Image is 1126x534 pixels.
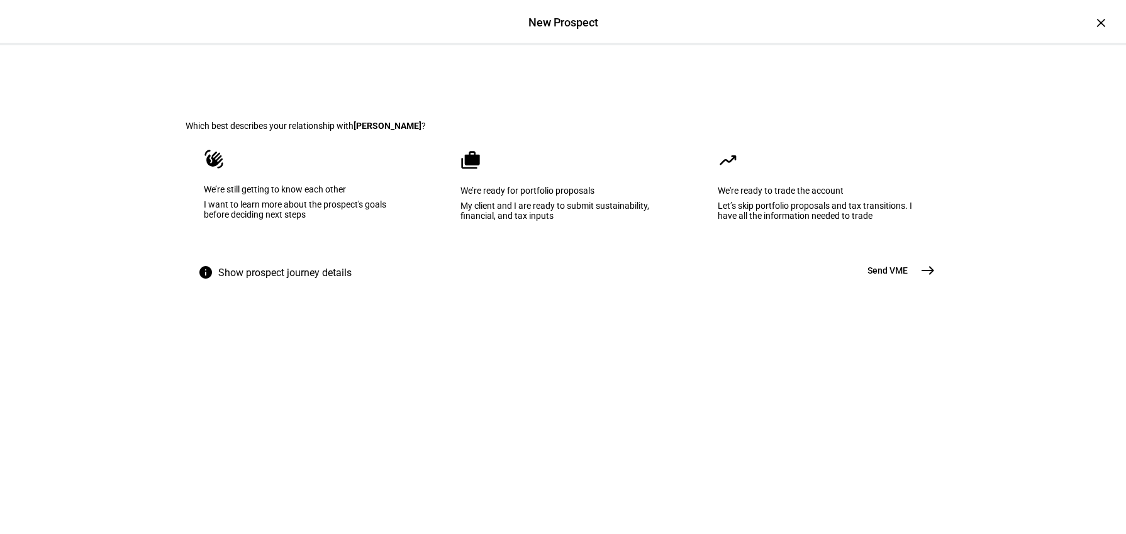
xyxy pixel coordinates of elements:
eth-mega-radio-button: We're ready to trade the account [698,131,940,258]
div: × [1091,13,1111,33]
div: Which best describes your relationship with ? [186,121,940,131]
mat-icon: info [198,265,213,280]
div: We’re ready for portfolio proposals [460,186,664,196]
b: [PERSON_NAME] [354,121,421,131]
div: My client and I are ready to submit sustainability, financial, and tax inputs [460,201,664,221]
span: Send VME [867,264,908,277]
eth-mega-radio-button: We’re ready for portfolio proposals [441,131,683,258]
mat-icon: east [920,263,935,278]
div: I want to learn more about the prospect's goals before deciding next steps [204,199,408,220]
mat-icon: moving [718,150,738,170]
button: Show prospect journey details [186,258,369,288]
mat-icon: waving_hand [204,149,224,169]
eth-mega-radio-button: We’re still getting to know each other [186,131,426,258]
button: Send VME [852,258,940,283]
mat-icon: cases [460,150,481,170]
div: We're ready to trade the account [718,186,921,196]
div: Let’s skip portfolio proposals and tax transitions. I have all the information needed to trade [718,201,921,221]
span: Show prospect journey details [218,258,352,288]
div: We’re still getting to know each other [204,184,408,194]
